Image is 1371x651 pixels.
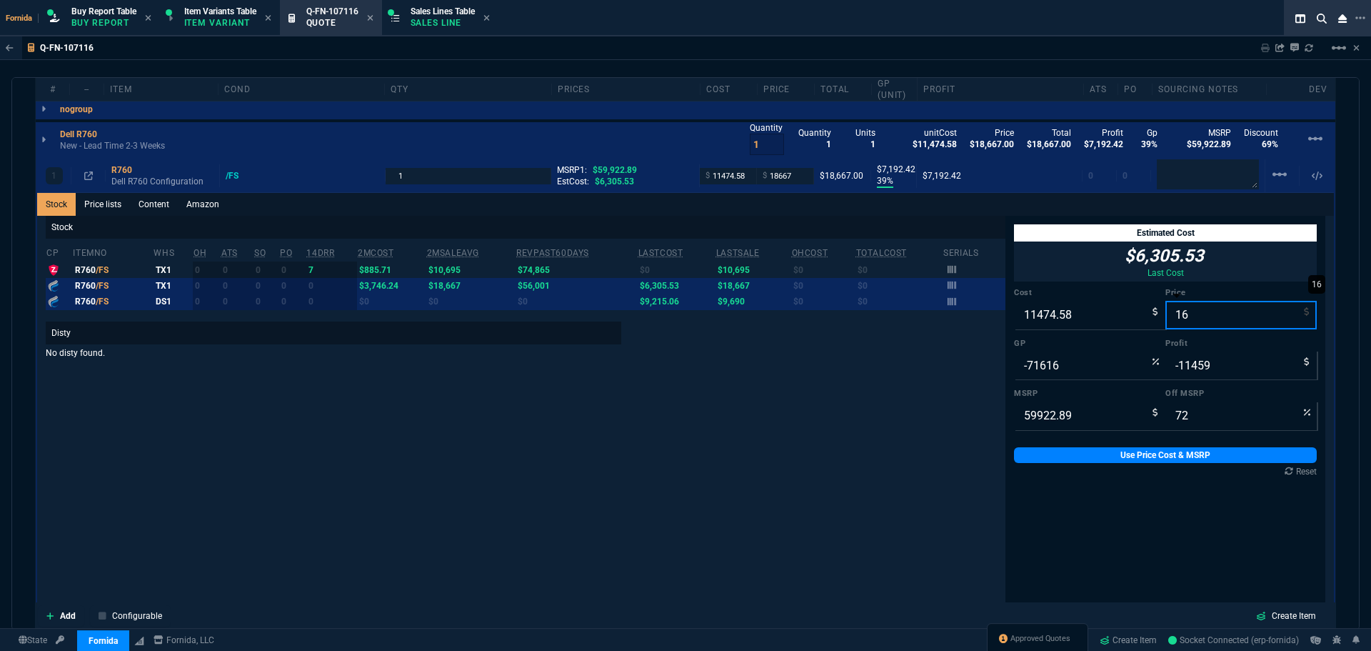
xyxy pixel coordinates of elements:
td: $0 [791,294,855,309]
div: PO [1118,84,1152,95]
div: price [758,84,815,95]
label: MSRP [1014,388,1165,399]
nx-icon: Close Tab [265,13,271,24]
div: Estimated Cost [1014,224,1317,242]
td: 0 [306,294,357,309]
nx-icon: Search [1311,10,1332,27]
span: Buy Report Table [71,6,136,16]
span: Item Variants Table [184,6,256,16]
td: 0 [253,294,279,309]
a: Use Price Cost & MSRP [1014,447,1317,463]
a: msbcCompanyName [149,634,219,647]
label: Off MSRP [1165,388,1317,399]
label: Price [1165,287,1317,299]
a: Amazon [178,193,228,216]
span: /FS [96,297,109,307]
nx-icon: Close Tab [483,13,490,24]
div: # [36,84,70,95]
span: Sales Lines Table [411,6,475,16]
div: $18,667.00 [820,170,865,182]
td: 0 [193,262,221,277]
nx-icon: Open In Opposite Panel [84,171,93,181]
td: 0 [253,278,279,294]
abbr: Total revenue past 60 days [516,248,589,258]
p: Item Variant [184,17,256,29]
div: Sourcing Notes [1152,84,1267,95]
p: No disty found. [46,347,621,359]
td: $56,001 [516,278,637,294]
nx-icon: Close Tab [145,13,151,24]
td: DS1 [153,294,193,309]
td: $0 [357,294,426,309]
div: dev [1301,84,1335,95]
mat-icon: Example home icon [1307,130,1324,147]
p: Add [60,610,76,622]
td: $0 [855,294,943,309]
div: /FS [226,170,252,182]
td: $10,695 [715,262,791,277]
abbr: The last SO Inv price. No time limit. (ignore zeros) [716,248,760,258]
div: R760 [75,296,151,307]
a: Stock [37,193,76,216]
p: $7,192.42 [877,164,910,175]
td: TX1 [153,262,193,277]
nx-icon: Open New Tab [1355,11,1365,25]
a: Create Item [1245,607,1327,625]
span: /FS [96,281,109,291]
p: New - Lead Time 2-3 Weeks [60,140,165,151]
a: Hide Workbench [1353,42,1360,54]
span: $ [705,170,710,182]
span: Q-FN-107116 [306,6,358,16]
abbr: Avg Sale from SO invoices for 2 months [427,248,479,258]
td: $0 [516,294,637,309]
abbr: Avg Cost of Inventory on-hand [792,248,828,258]
span: Approved Quotes [1010,633,1070,645]
div: cost [700,84,758,95]
td: $6,305.53 [638,278,715,294]
p: Quote [306,17,358,29]
a: Global State [14,634,51,647]
p: 39% [877,175,893,188]
abbr: Total units in inventory => minus on SO => plus on PO [221,248,238,258]
label: Profit [1165,338,1317,349]
p: Dell R760 Configuration [111,176,214,187]
td: $18,667 [715,278,791,294]
p: Dell R760 [60,129,97,140]
div: EstCost: [557,176,693,187]
td: $74,865 [516,262,637,277]
p: Quantity [750,122,784,134]
p: Buy Report [71,17,136,29]
td: 0 [279,278,306,294]
p: Stock [46,216,1005,239]
td: $0 [791,278,855,294]
th: ItemNo [72,242,153,262]
td: 0 [221,278,253,294]
td: 0 [279,262,306,277]
p: nogroup [60,104,93,115]
p: Q-FN-107116 [40,42,94,54]
a: Content [130,193,178,216]
td: $0 [855,262,943,277]
td: 0 [253,262,279,277]
abbr: Total units on open Purchase Orders [280,248,292,258]
td: $9,690 [715,294,791,309]
td: $0 [426,294,516,309]
div: MSRP1: [557,164,693,176]
div: R760 [111,164,214,176]
p: $6,305.53 [1125,244,1204,267]
a: API TOKEN [51,634,69,647]
div: qty [385,84,551,95]
nx-icon: Split Panels [1290,10,1311,27]
span: 0 [1123,171,1128,181]
td: 0 [193,294,221,309]
p: 1 [51,170,56,182]
abbr: Total sales last 14 days [306,248,334,258]
div: GP (unit) [872,78,918,101]
abbr: Total Cost of Units on Hand [856,248,907,258]
th: WHS [153,242,193,262]
td: $18,667 [426,278,516,294]
label: GP [1014,338,1165,349]
span: $6,305.53 [595,177,634,187]
p: Last Cost [1125,267,1207,279]
nx-icon: Back to Table [6,43,14,53]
